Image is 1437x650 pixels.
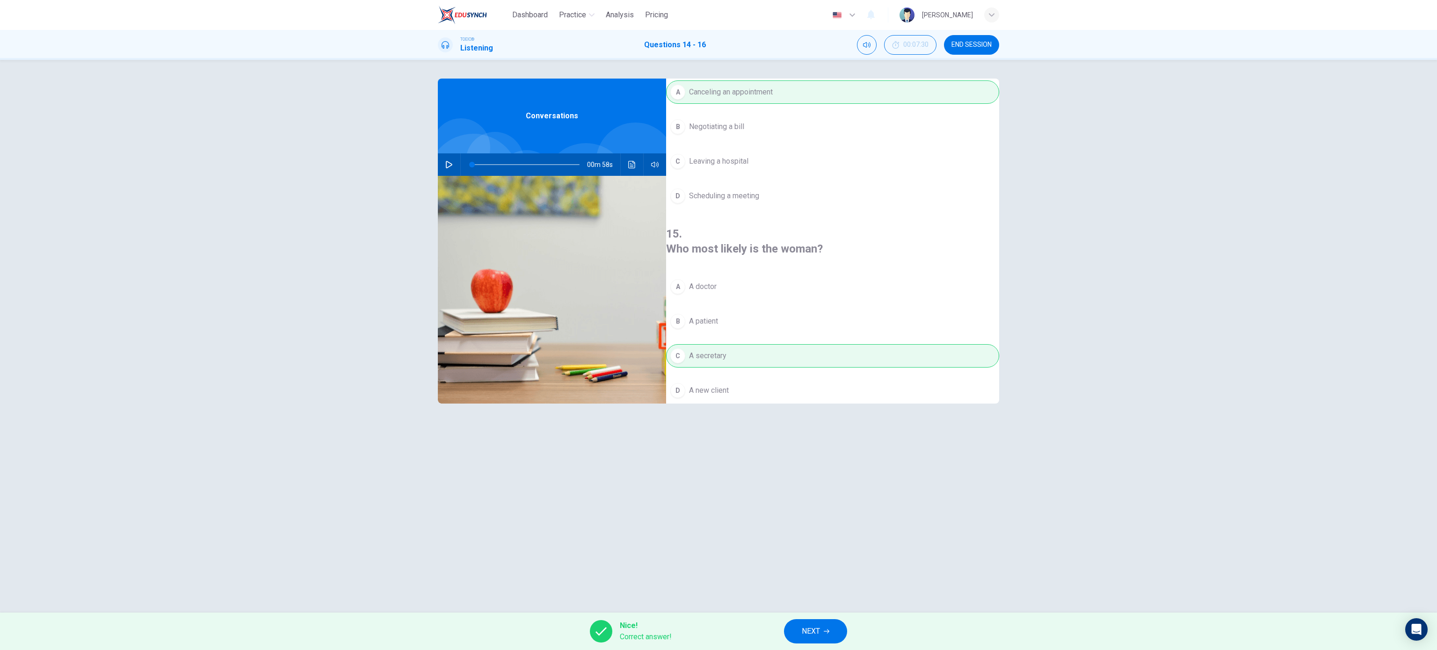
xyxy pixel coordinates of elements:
span: TOEIC® [460,36,474,43]
div: [PERSON_NAME] [922,9,973,21]
img: Conversations [438,176,666,404]
button: NEXT [784,619,847,643]
span: END SESSION [951,41,992,49]
span: Correct answer! [620,631,672,643]
button: 00:07:30 [884,35,936,55]
span: 00:07:30 [903,41,929,49]
button: Click to see the audio transcription [624,153,639,176]
h1: Listening [460,43,493,54]
h1: Questions 14 - 16 [644,39,706,51]
a: EduSynch logo [438,6,508,24]
h4: Who most likely is the woman? [666,226,999,256]
span: Pricing [645,9,668,21]
div: Mute [857,35,877,55]
button: Dashboard [508,7,552,23]
span: Nice! [620,620,672,631]
img: Profile picture [900,7,914,22]
span: Practice [559,9,586,21]
div: Hide [884,35,936,55]
span: 00m 58s [587,153,620,176]
span: Conversations [526,110,578,122]
span: Dashboard [512,9,548,21]
button: Pricing [641,7,672,23]
button: Analysis [602,7,638,23]
button: END SESSION [944,35,999,55]
img: en [831,12,843,19]
span: NEXT [802,625,820,638]
button: Practice [555,7,598,23]
img: EduSynch logo [438,6,487,24]
span: Analysis [606,9,634,21]
h4: 15 . [666,226,999,241]
div: Open Intercom Messenger [1405,618,1428,641]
